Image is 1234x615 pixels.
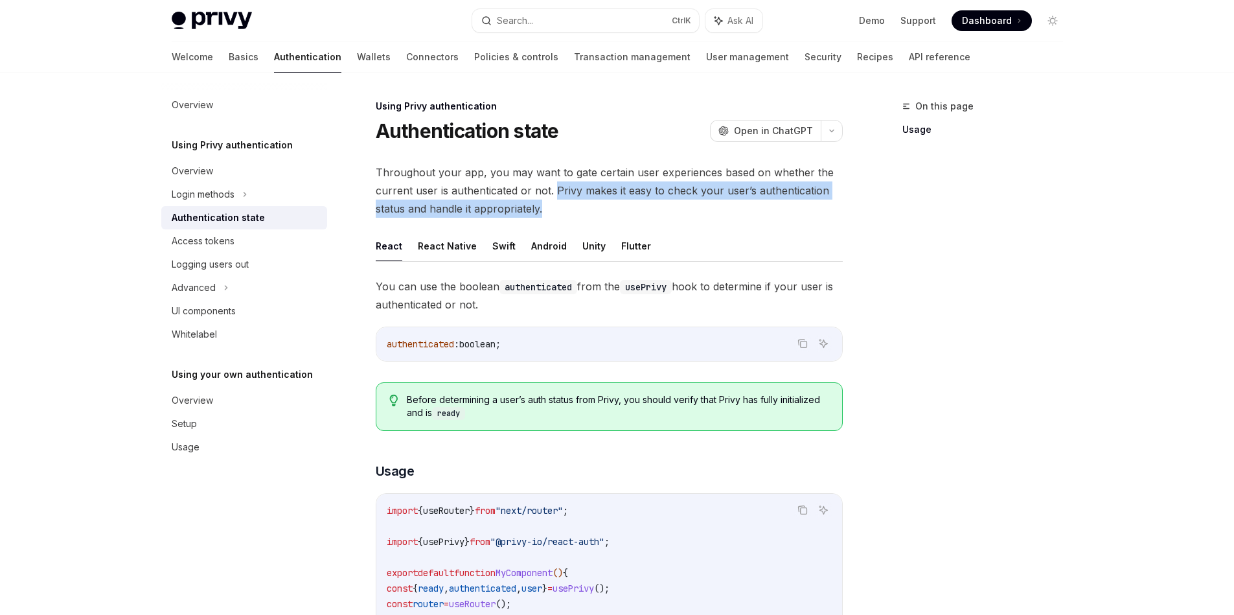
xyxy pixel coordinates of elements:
button: Flutter [621,231,651,261]
span: () [553,567,563,579]
span: boolean [459,338,496,350]
span: usePrivy [423,536,464,548]
span: Open in ChatGPT [734,124,813,137]
a: Recipes [857,41,893,73]
code: authenticated [499,280,577,294]
span: = [547,583,553,594]
div: Overview [172,163,213,179]
a: Basics [229,41,258,73]
span: authenticated [449,583,516,594]
button: Toggle dark mode [1042,10,1063,31]
span: : [454,338,459,350]
button: Ask AI [705,9,762,32]
a: Wallets [357,41,391,73]
span: import [387,505,418,516]
a: Security [805,41,841,73]
span: useRouter [423,505,470,516]
span: from [470,536,490,548]
span: Throughout your app, you may want to gate certain user experiences based on whether the current u... [376,163,843,218]
span: Ctrl K [672,16,691,26]
a: Whitelabel [161,323,327,346]
span: export [387,567,418,579]
div: Logging users out [172,257,249,272]
button: Unity [582,231,606,261]
a: Overview [161,93,327,117]
div: Setup [172,416,197,432]
a: Overview [161,389,327,412]
span: ; [604,536,610,548]
h1: Authentication state [376,119,559,143]
div: Overview [172,393,213,408]
svg: Tip [389,395,398,406]
div: Login methods [172,187,234,202]
a: UI components [161,299,327,323]
span: ready [418,583,444,594]
a: Logging users out [161,253,327,276]
span: On this page [915,99,974,114]
span: useRouter [449,598,496,610]
button: Open in ChatGPT [710,120,821,142]
code: ready [432,407,465,420]
a: Transaction management [574,41,691,73]
span: import [387,536,418,548]
span: { [563,567,568,579]
span: const [387,583,413,594]
span: "next/router" [496,505,563,516]
a: API reference [909,41,970,73]
span: Before determining a user’s auth status from Privy, you should verify that Privy has fully initia... [407,393,828,420]
a: Support [900,14,936,27]
a: Connectors [406,41,459,73]
div: UI components [172,303,236,319]
button: React Native [418,231,477,261]
div: Whitelabel [172,327,217,342]
a: Setup [161,412,327,435]
a: Usage [902,119,1073,140]
span: const [387,598,413,610]
div: Usage [172,439,200,455]
div: Using Privy authentication [376,100,843,113]
span: MyComponent [496,567,553,579]
span: } [464,536,470,548]
span: , [444,583,449,594]
span: { [413,583,418,594]
div: Search... [497,13,533,29]
span: "@privy-io/react-auth" [490,536,604,548]
img: light logo [172,12,252,30]
span: You can use the boolean from the hook to determine if your user is authenticated or not. [376,277,843,314]
a: Welcome [172,41,213,73]
code: usePrivy [620,280,672,294]
button: Search...CtrlK [472,9,699,32]
span: (); [594,583,610,594]
span: , [516,583,521,594]
span: (); [496,598,511,610]
div: Authentication state [172,210,265,226]
span: ; [496,338,501,350]
a: Access tokens [161,229,327,253]
a: Usage [161,435,327,459]
button: Copy the contents from the code block [794,335,811,352]
button: Copy the contents from the code block [794,502,811,518]
span: default [418,567,454,579]
span: authenticated [387,338,454,350]
a: User management [706,41,789,73]
span: } [542,583,547,594]
a: Policies & controls [474,41,558,73]
button: Android [531,231,567,261]
span: { [418,505,423,516]
span: Dashboard [962,14,1012,27]
button: Swift [492,231,516,261]
span: ; [563,505,568,516]
span: = [444,598,449,610]
a: Demo [859,14,885,27]
span: } [470,505,475,516]
div: Advanced [172,280,216,296]
button: Ask AI [815,502,832,518]
a: Authentication [274,41,341,73]
span: { [418,536,423,548]
span: function [454,567,496,579]
div: Overview [172,97,213,113]
div: Access tokens [172,233,234,249]
button: React [376,231,402,261]
span: router [413,598,444,610]
a: Dashboard [952,10,1032,31]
